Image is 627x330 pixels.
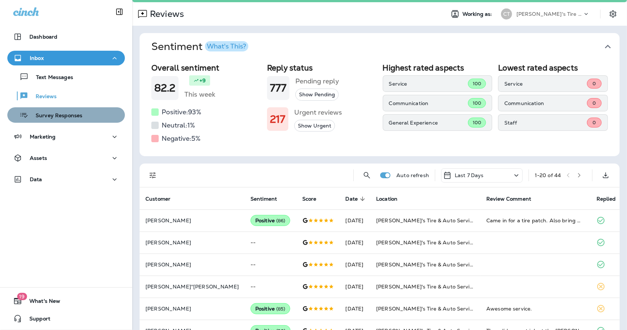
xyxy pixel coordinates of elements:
[147,8,184,19] p: Reviews
[389,100,468,106] p: Communication
[302,196,317,202] span: Score
[504,81,587,87] p: Service
[267,63,377,72] h2: Reply status
[295,75,339,87] h5: Pending reply
[486,196,541,202] span: Review Comment
[598,168,613,183] button: Export as CSV
[245,254,296,276] td: --
[151,40,248,53] h1: Sentiment
[7,311,125,326] button: Support
[7,151,125,165] button: Assets
[340,254,371,276] td: [DATE]
[251,303,290,314] div: Positive
[294,107,342,118] h5: Urgent reviews
[455,172,484,178] p: Last 7 Days
[295,89,339,101] button: Show Pending
[245,276,296,298] td: --
[251,196,287,202] span: Sentiment
[498,63,608,72] h2: Lowest rated aspects
[389,120,468,126] p: General Experience
[501,8,512,19] div: CT
[360,168,374,183] button: Search Reviews
[145,262,239,268] p: [PERSON_NAME]
[7,294,125,308] button: 19What's New
[145,33,626,60] button: SentimentWhat's This?
[17,293,27,300] span: 19
[29,34,57,40] p: Dashboard
[199,77,206,84] p: +9
[245,232,296,254] td: --
[504,100,587,106] p: Communication
[592,80,596,87] span: 0
[346,196,368,202] span: Date
[7,172,125,187] button: Data
[28,112,82,119] p: Survey Responses
[473,100,481,106] span: 100
[251,215,290,226] div: Positive
[154,82,176,94] h1: 82.2
[376,217,499,224] span: [PERSON_NAME]'s Tire & Auto Service | Laplace
[504,120,587,126] p: Staff
[592,119,596,126] span: 0
[276,218,285,224] span: ( 86 )
[473,119,481,126] span: 100
[376,196,397,202] span: Location
[22,316,50,324] span: Support
[294,120,335,132] button: Show Urgent
[7,107,125,123] button: Survey Responses
[473,80,481,87] span: 100
[606,7,620,21] button: Settings
[145,218,239,223] p: [PERSON_NAME]
[145,240,239,245] p: [PERSON_NAME]
[535,172,561,178] div: 1 - 20 of 44
[251,196,277,202] span: Sentiment
[302,196,326,202] span: Score
[30,134,55,140] p: Marketing
[396,172,429,178] p: Auto refresh
[340,209,371,232] td: [DATE]
[207,43,246,50] div: What's This?
[346,196,358,202] span: Date
[516,11,583,17] p: [PERSON_NAME]'s Tire & Auto
[145,196,180,202] span: Customer
[140,60,620,156] div: SentimentWhat's This?
[184,89,215,100] h5: This week
[7,29,125,44] button: Dashboard
[376,283,525,290] span: [PERSON_NAME]'s Tire & Auto Service | [PERSON_NAME]
[162,119,195,131] h5: Neutral: 1 %
[270,82,287,94] h1: 777
[7,129,125,144] button: Marketing
[270,113,285,125] h1: 217
[486,196,531,202] span: Review Comment
[145,306,239,312] p: [PERSON_NAME]
[276,306,285,312] span: ( 85 )
[462,11,494,17] span: Working as:
[389,81,468,87] p: Service
[340,276,371,298] td: [DATE]
[486,305,585,312] div: Awesome service.
[597,196,616,202] span: Replied
[7,51,125,65] button: Inbox
[162,133,201,144] h5: Negative: 5 %
[592,100,596,106] span: 0
[376,196,407,202] span: Location
[145,284,239,290] p: [PERSON_NAME]''[PERSON_NAME]
[340,232,371,254] td: [DATE]
[205,41,248,51] button: What's This?
[376,261,494,268] span: [PERSON_NAME]'s Tire & Auto Service | Verot
[30,155,47,161] p: Assets
[145,196,170,202] span: Customer
[109,4,130,19] button: Collapse Sidebar
[22,298,60,307] span: What's New
[151,63,261,72] h2: Overall sentiment
[29,74,73,81] p: Text Messages
[7,88,125,104] button: Reviews
[597,196,625,202] span: Replied
[30,176,42,182] p: Data
[376,305,537,312] span: [PERSON_NAME]'s Tire & Auto Service | [GEOGRAPHIC_DATA]
[30,55,44,61] p: Inbox
[162,106,201,118] h5: Positive: 93 %
[340,298,371,320] td: [DATE]
[145,168,160,183] button: Filters
[486,217,585,224] div: Came in for a tire patch. Also bring my car to Chabill’s for regular service. A wonderful place w...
